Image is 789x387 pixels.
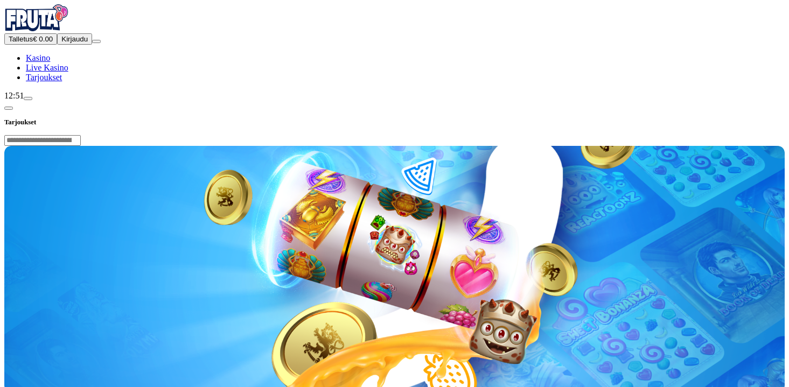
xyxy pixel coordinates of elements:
a: Tarjoukset [26,73,62,82]
nav: Primary [4,4,785,82]
span: 12:51 [4,91,24,100]
a: Fruta [4,24,69,33]
nav: Main menu [4,53,785,82]
a: Live Kasino [26,63,68,72]
button: Kirjaudu [57,33,92,45]
button: chevron-left icon [4,107,13,110]
img: Fruta [4,4,69,31]
span: € 0.00 [33,35,53,43]
span: Kirjaudu [61,35,88,43]
a: Kasino [26,53,50,62]
span: Talletus [9,35,33,43]
h3: Tarjoukset [4,117,785,128]
input: Search [4,135,81,146]
button: Talletusplus icon€ 0.00 [4,33,57,45]
button: live-chat [24,97,32,100]
button: menu [92,40,101,43]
